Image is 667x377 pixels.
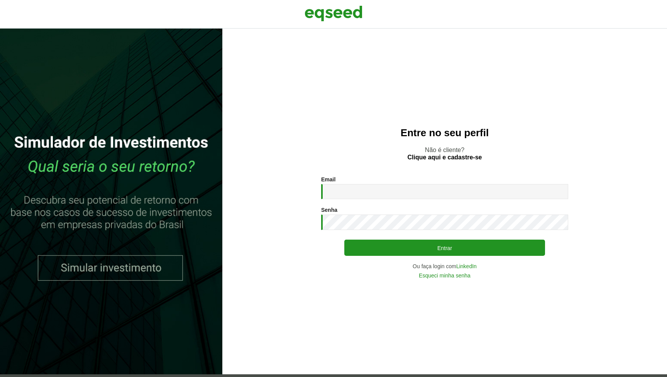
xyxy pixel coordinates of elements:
[305,4,362,23] img: EqSeed Logo
[456,264,477,269] a: LinkedIn
[321,264,568,269] div: Ou faça login com
[344,240,545,256] button: Entrar
[321,177,335,182] label: Email
[419,273,471,278] a: Esqueci minha senha
[321,207,337,213] label: Senha
[408,154,482,161] a: Clique aqui e cadastre-se
[238,127,652,139] h2: Entre no seu perfil
[238,146,652,161] p: Não é cliente?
